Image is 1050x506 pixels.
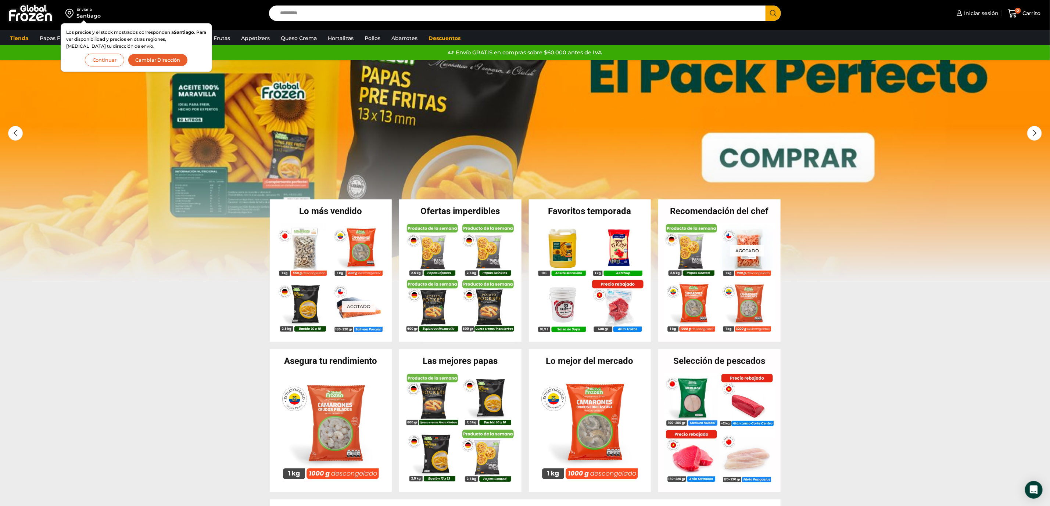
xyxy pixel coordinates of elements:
[8,126,23,141] div: Previous slide
[962,10,999,17] span: Iniciar sesión
[361,31,384,45] a: Pollos
[730,245,764,256] p: Agotado
[1015,8,1021,14] span: 0
[658,207,781,216] h2: Recomendación del chef
[66,29,207,50] p: Los precios y el stock mostrados corresponden a . Para ver disponibilidad y precios en otras regi...
[270,207,392,216] h2: Lo más vendido
[85,54,124,66] button: Continuar
[65,7,76,19] img: address-field-icon.svg
[6,31,32,45] a: Tienda
[529,207,651,216] h2: Favoritos temporada
[128,54,188,66] button: Cambiar Dirección
[399,207,522,216] h2: Ofertas imperdibles
[36,31,75,45] a: Papas Fritas
[1027,126,1042,141] div: Next slide
[1025,481,1043,499] div: Open Intercom Messenger
[277,31,320,45] a: Queso Crema
[425,31,464,45] a: Descuentos
[76,7,101,12] div: Enviar a
[1006,5,1043,22] a: 0 Carrito
[1021,10,1041,17] span: Carrito
[174,29,194,35] strong: Santiago
[388,31,421,45] a: Abarrotes
[237,31,273,45] a: Appetizers
[324,31,357,45] a: Hortalizas
[955,6,999,21] a: Iniciar sesión
[341,301,375,312] p: Agotado
[76,12,101,19] div: Santiago
[399,357,522,365] h2: Las mejores papas
[270,357,392,365] h2: Asegura tu rendimiento
[529,357,651,365] h2: Lo mejor del mercado
[766,6,781,21] button: Search button
[658,357,781,365] h2: Selección de pescados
